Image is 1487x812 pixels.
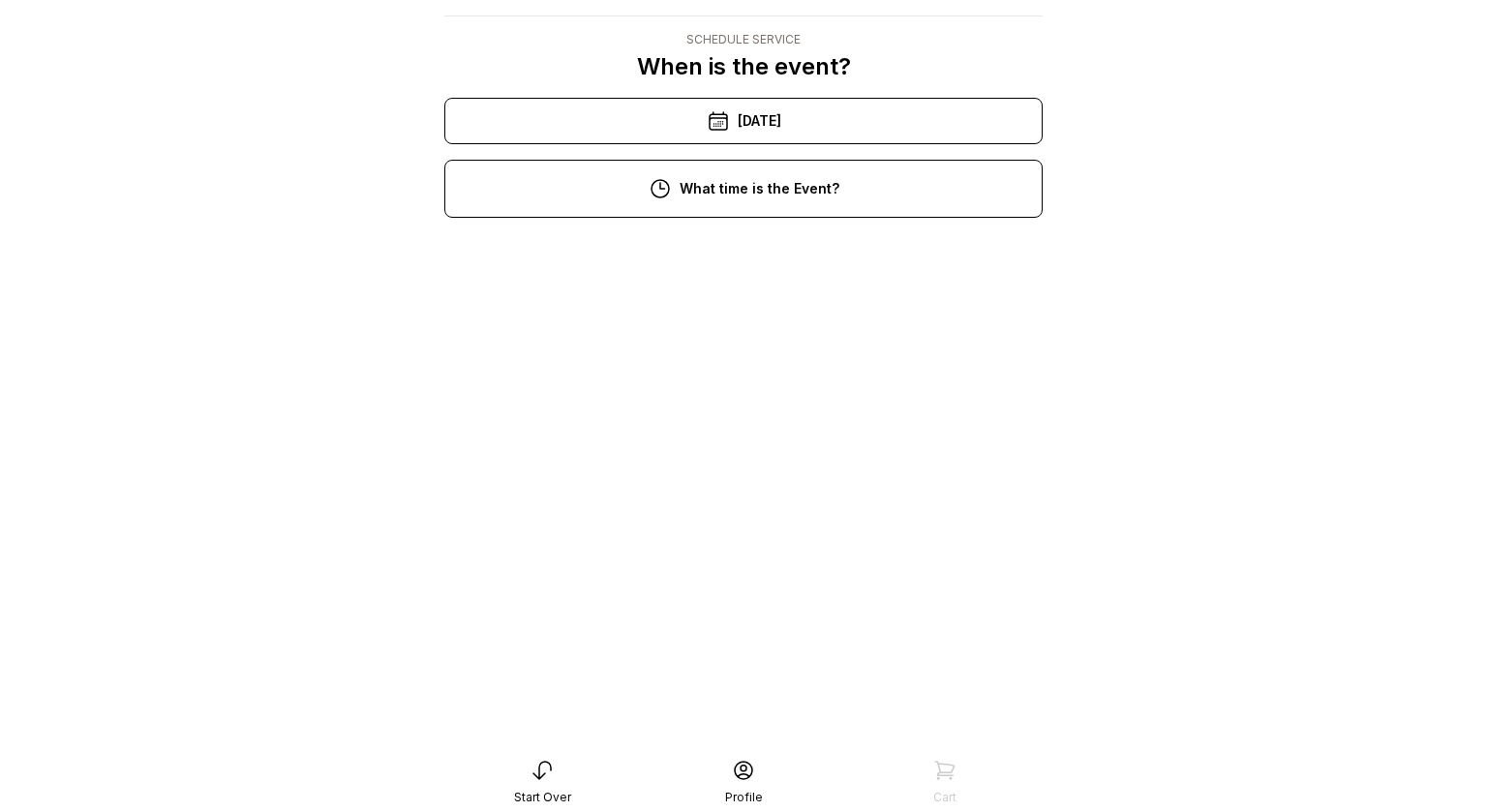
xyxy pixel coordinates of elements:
[637,32,851,47] div: Schedule Service
[514,790,571,805] div: Start Over
[444,98,1043,144] div: [DATE]
[933,790,956,805] div: Cart
[637,51,851,82] p: When is the event?
[725,790,763,805] div: Profile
